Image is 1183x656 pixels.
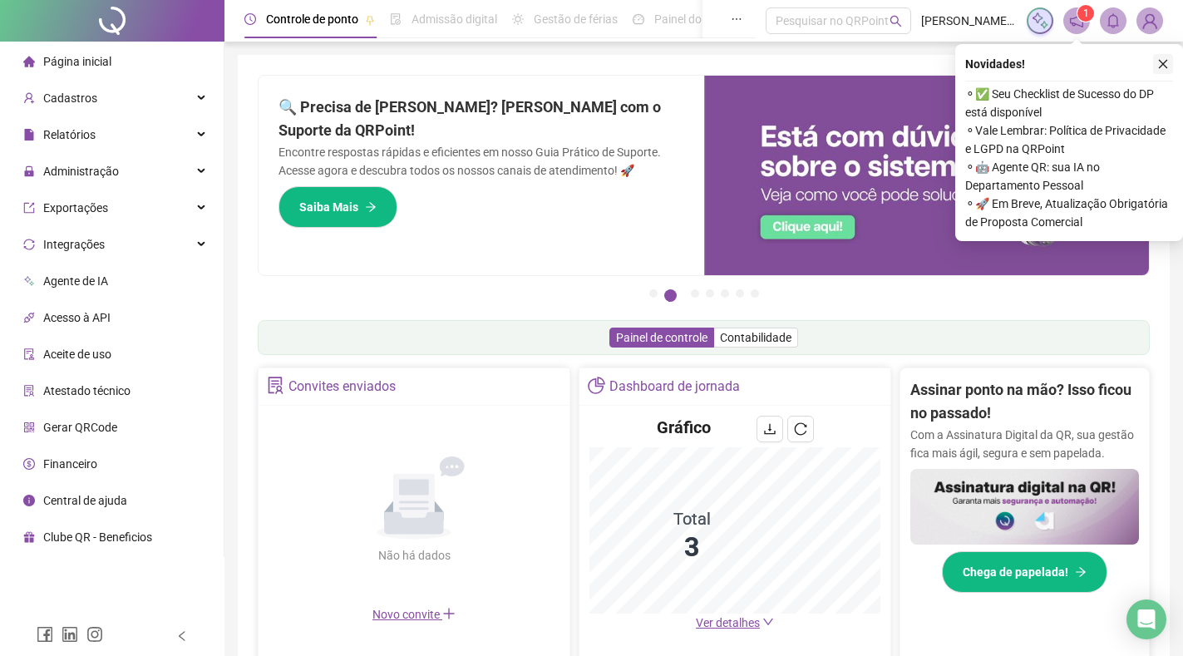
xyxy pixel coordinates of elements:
span: reload [794,422,807,436]
span: file-done [390,13,402,25]
img: banner%2F02c71560-61a6-44d4-94b9-c8ab97240462.png [910,469,1139,545]
span: Ver detalhes [696,616,760,629]
button: 3 [691,289,699,298]
span: instagram [86,626,103,643]
span: linkedin [62,626,78,643]
span: Novidades ! [965,55,1025,73]
span: facebook [37,626,53,643]
span: Contabilidade [720,331,791,344]
span: Relatórios [43,128,96,141]
img: banner%2F0cf4e1f0-cb71-40ef-aa93-44bd3d4ee559.png [704,76,1150,275]
span: Gerar QRCode [43,421,117,434]
span: Admissão digital [412,12,497,26]
span: notification [1069,13,1084,28]
button: 6 [736,289,744,298]
span: Painel do DP [654,12,719,26]
span: home [23,56,35,67]
h2: Assinar ponto na mão? Isso ficou no passado! [910,378,1139,426]
span: clock-circle [244,13,256,25]
button: Chega de papelada! [942,551,1107,593]
span: dashboard [633,13,644,25]
button: 7 [751,289,759,298]
span: qrcode [23,422,35,433]
span: left [176,630,188,642]
span: Exportações [43,201,108,215]
span: lock [23,165,35,177]
span: Financeiro [43,457,97,471]
span: down [762,616,774,628]
span: Novo convite [372,608,456,621]
span: Agente de IA [43,274,108,288]
button: 5 [721,289,729,298]
div: Dashboard de jornada [609,372,740,401]
div: Convites enviados [288,372,396,401]
span: pie-chart [588,377,605,394]
span: Central de ajuda [43,494,127,507]
span: arrow-right [365,201,377,213]
span: ⚬ 🤖 Agente QR: sua IA no Departamento Pessoal [965,158,1173,195]
span: ⚬ Vale Lembrar: Política de Privacidade e LGPD na QRPoint [965,121,1173,158]
span: info-circle [23,495,35,506]
span: [PERSON_NAME] - RiderZ Estudio [921,12,1017,30]
span: file [23,129,35,141]
span: solution [23,385,35,397]
span: pushpin [365,15,375,25]
button: 4 [706,289,714,298]
span: sun [512,13,524,25]
p: Encontre respostas rápidas e eficientes em nosso Guia Prático de Suporte. Acesse agora e descubra... [278,143,684,180]
sup: 1 [1077,5,1094,22]
span: search [890,15,902,27]
span: Saiba Mais [299,198,358,216]
span: Aceite de uso [43,348,111,361]
span: Clube QR - Beneficios [43,530,152,544]
span: Cadastros [43,91,97,105]
span: Gestão de férias [534,12,618,26]
span: sync [23,239,35,250]
span: solution [267,377,284,394]
a: Ver detalhes down [696,616,774,629]
span: ⚬ ✅ Seu Checklist de Sucesso do DP está disponível [965,85,1173,121]
button: 2 [664,289,677,302]
div: Não há dados [338,546,490,565]
span: Integrações [43,238,105,251]
span: Atestado técnico [43,384,131,397]
span: Chega de papelada! [963,563,1068,581]
span: ⚬ 🚀 Em Breve, Atualização Obrigatória de Proposta Comercial [965,195,1173,231]
span: Acesso à API [43,311,111,324]
button: Saiba Mais [278,186,397,228]
img: 89514 [1137,8,1162,33]
h4: Gráfico [657,416,711,439]
span: dollar [23,458,35,470]
span: ellipsis [731,13,742,25]
img: sparkle-icon.fc2bf0ac1784a2077858766a79e2daf3.svg [1031,12,1049,30]
span: download [763,422,776,436]
span: Controle de ponto [266,12,358,26]
span: 1 [1083,7,1089,19]
span: plus [442,607,456,620]
span: api [23,312,35,323]
p: Com a Assinatura Digital da QR, sua gestão fica mais ágil, segura e sem papelada. [910,426,1139,462]
button: 1 [649,289,658,298]
span: audit [23,348,35,360]
span: bell [1106,13,1121,28]
span: export [23,202,35,214]
div: Open Intercom Messenger [1126,599,1166,639]
span: gift [23,531,35,543]
span: Painel de controle [616,331,707,344]
span: close [1157,58,1169,70]
span: Administração [43,165,119,178]
span: arrow-right [1075,566,1087,578]
span: user-add [23,92,35,104]
h2: 🔍 Precisa de [PERSON_NAME]? [PERSON_NAME] com o Suporte da QRPoint! [278,96,684,143]
span: Página inicial [43,55,111,68]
